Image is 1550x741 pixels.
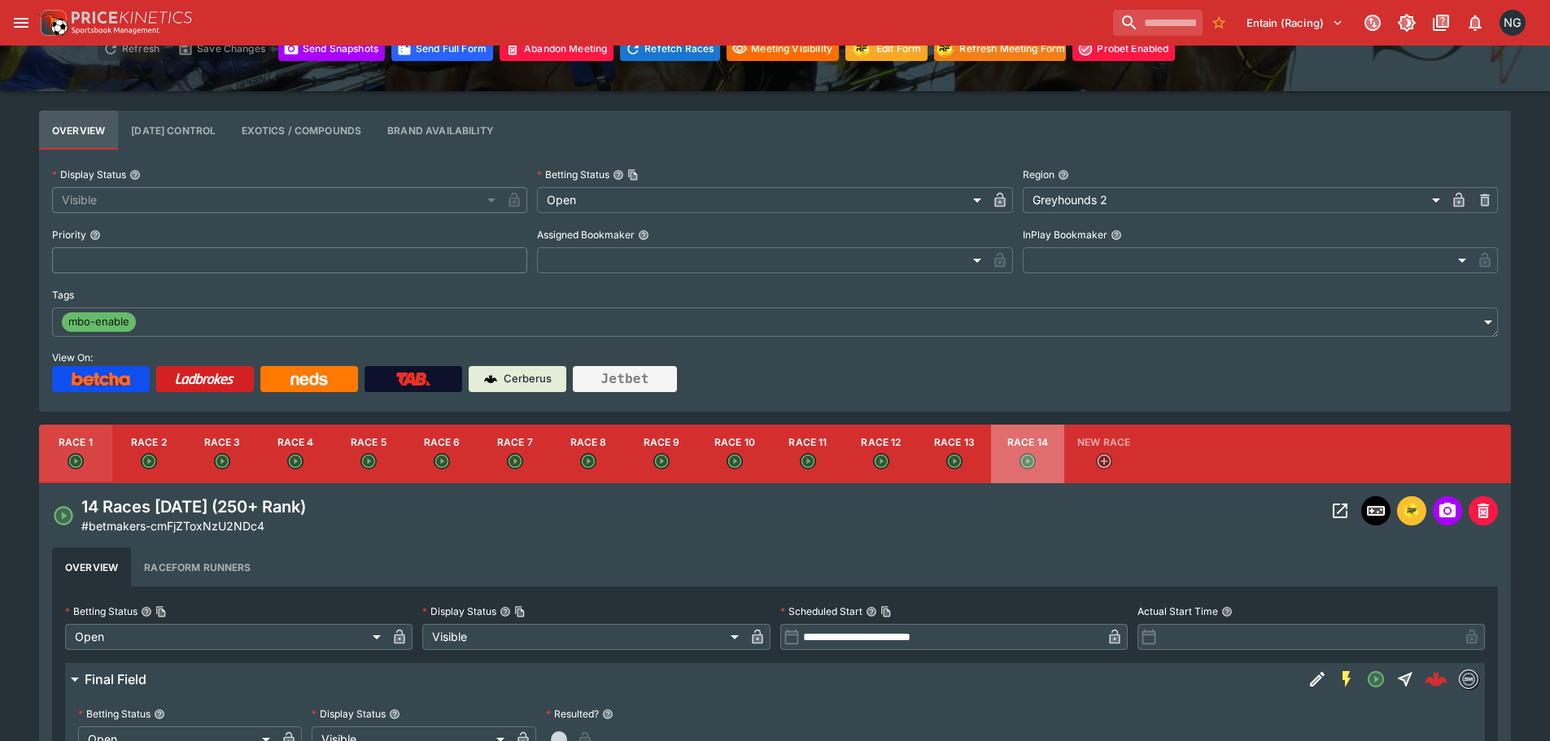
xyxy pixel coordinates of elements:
button: Send Full Form [391,37,493,61]
p: Display Status [312,707,386,721]
button: Display Status [389,708,400,720]
input: search [1113,10,1203,36]
img: racingform.png [850,38,873,59]
button: Refresh Meeting Form [934,37,1066,61]
button: Mark all events in meeting as closed and abandoned. [500,37,613,61]
img: Sportsbook Management [72,27,159,34]
button: New Race [1064,425,1143,483]
p: Scheduled Start [780,604,862,618]
p: Assigned Bookmaker [537,228,635,242]
button: Connected to PK [1358,8,1387,37]
button: Overview [52,547,131,586]
p: InPlay Bookmaker [1023,228,1107,242]
svg: Open [214,453,230,469]
button: Refetching all race data will discard any changes you have made and reload the latest race data f... [620,37,720,61]
p: Display Status [422,604,496,618]
div: racingform [933,37,956,60]
button: SGM Enabled [1332,665,1361,694]
div: Visible [422,624,744,650]
button: open drawer [7,8,36,37]
button: Assigned Bookmaker [638,229,649,241]
button: Race 7 [478,425,552,483]
button: InPlay Bookmaker [1111,229,1122,241]
img: logo-cerberus--red.svg [1425,668,1447,691]
p: Actual Start Time [1137,604,1218,618]
button: Copy To Clipboard [880,606,892,617]
button: Display StatusCopy To Clipboard [500,606,511,617]
div: Open [537,187,986,213]
svg: Open [287,453,303,469]
button: Nick Goss [1495,5,1530,41]
button: Configure each race specific details at once [118,111,229,150]
p: Betting Status [78,707,151,721]
div: 375a7563-8ce1-4efc-95e7-7c2d231725eb [1425,668,1447,691]
p: Betting Status [537,168,609,181]
button: Race 2 [112,425,186,483]
button: Betting StatusCopy To Clipboard [141,606,152,617]
p: Region [1023,168,1054,181]
img: Ladbrokes [175,373,234,386]
div: racingform [1402,501,1421,521]
button: Toggle ProBet for every event in this meeting [1072,37,1175,61]
div: Nick Goss [1500,10,1526,36]
div: Open [65,624,386,650]
svg: Open [507,453,523,469]
button: Update RacingForm for all races in this meeting [845,37,928,61]
span: Send Snapshot [1433,496,1462,525]
img: TabNZ [396,373,430,386]
button: Notifications [1460,8,1490,37]
button: Open Event [1325,496,1355,525]
svg: Open [873,453,889,469]
button: Race 1 [39,425,112,483]
button: Open [1361,665,1391,694]
p: Display Status [52,168,126,181]
img: PriceKinetics [72,11,192,24]
button: No Bookmarks [1206,10,1232,36]
button: Region [1058,169,1069,181]
span: View On: [52,351,93,364]
img: Cerberus [484,373,497,386]
p: Copy To Clipboard [81,517,264,534]
button: Documentation [1426,8,1456,37]
button: Race 11 [771,425,845,483]
svg: Open [360,453,377,469]
img: Betcha [72,373,130,386]
span: mbo-enable [62,314,136,330]
svg: Open [800,453,816,469]
button: Race 8 [552,425,625,483]
button: Final FieldEdit DetailSGM EnabledOpenStraight375a7563-8ce1-4efc-95e7-7c2d231725ebbetmakers [65,663,1485,695]
p: Resulted? [546,707,599,721]
button: Race 5 [332,425,405,483]
p: Betting Status [65,604,138,618]
button: Send Snapshots [278,37,385,61]
button: Race 14 [991,425,1064,483]
span: Mark an event as closed and abandoned. [1469,501,1498,517]
button: Base meeting details [39,111,118,150]
svg: Open [946,453,963,469]
button: Straight [1391,665,1420,694]
button: Race 9 [625,425,698,483]
button: Toggle light/dark mode [1392,8,1421,37]
p: Cerberus [504,371,552,387]
button: Priority [90,229,101,241]
button: Scheduled StartCopy To Clipboard [866,606,877,617]
svg: Open [68,453,84,469]
button: Display Status [129,169,141,181]
p: Tags [52,288,74,302]
svg: Open [727,453,743,469]
svg: Open [653,453,670,469]
svg: Open [1020,453,1036,469]
button: Set all events in meeting to specified visibility [727,37,839,61]
svg: Open [141,453,157,469]
div: basic tabs example [52,547,1498,586]
svg: Open [52,504,75,527]
div: Visible [52,187,501,213]
button: racingform [1397,496,1426,525]
button: Copy To Clipboard [627,169,639,181]
button: Race 13 [918,425,991,483]
svg: Open [434,453,450,469]
img: betmakers [1460,670,1478,688]
button: Configure brand availability for the meeting [374,111,507,150]
h6: Final Field [85,671,146,688]
button: View and edit meeting dividends and compounds. [229,111,374,150]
